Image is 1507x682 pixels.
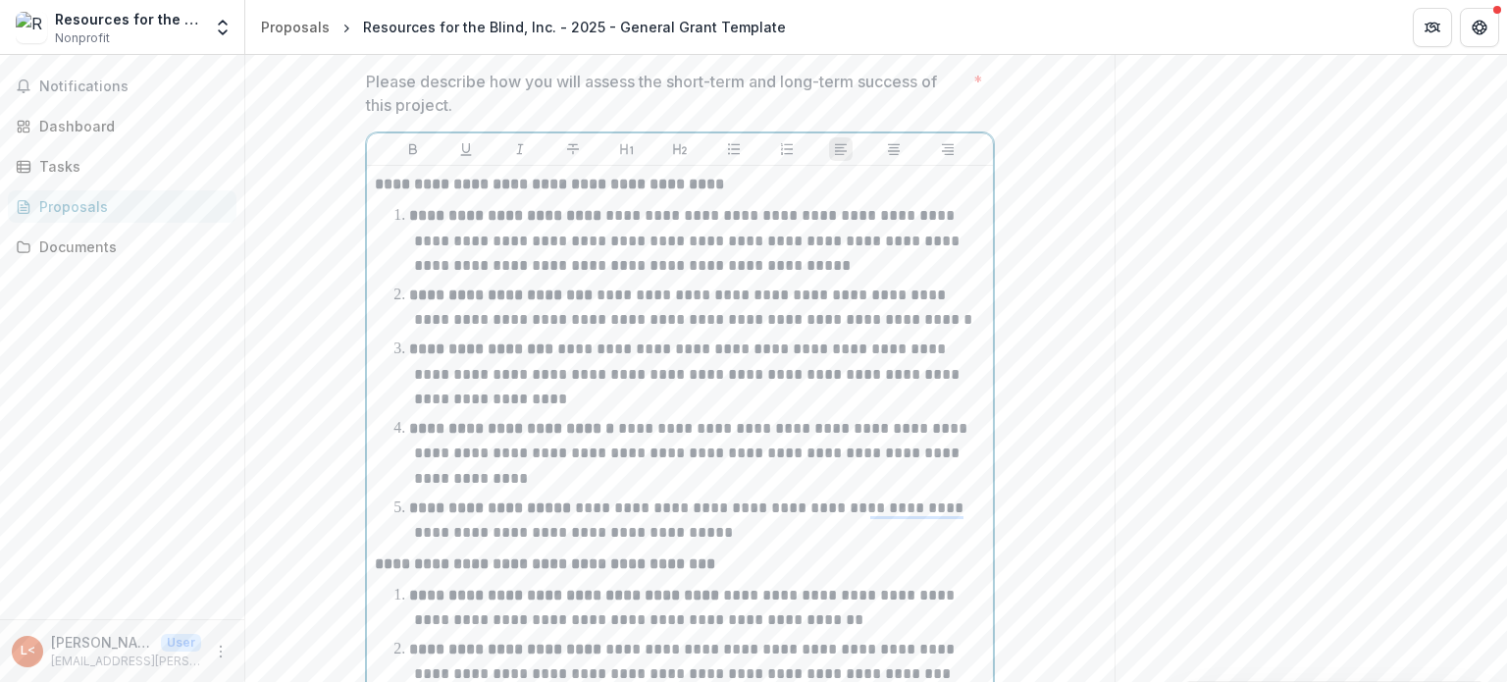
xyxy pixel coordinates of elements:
[161,634,201,652] p: User
[39,156,221,177] div: Tasks
[561,137,585,161] button: Strike
[209,640,233,663] button: More
[401,137,425,161] button: Bold
[39,196,221,217] div: Proposals
[39,79,229,95] span: Notifications
[775,137,799,161] button: Ordered List
[1413,8,1452,47] button: Partners
[722,137,746,161] button: Bullet List
[55,29,110,47] span: Nonprofit
[51,632,153,653] p: [PERSON_NAME]-Ang <[EMAIL_ADDRESS][PERSON_NAME][DOMAIN_NAME]> <[DOMAIN_NAME][EMAIL_ADDRESS][PERSO...
[253,13,338,41] a: Proposals
[8,71,236,102] button: Notifications
[615,137,639,161] button: Heading 1
[16,12,47,43] img: Resources for the Blind, Inc.
[8,190,236,223] a: Proposals
[829,137,853,161] button: Align Left
[508,137,532,161] button: Italicize
[882,137,906,161] button: Align Center
[55,9,201,29] div: Resources for the Blind, Inc.
[366,70,965,117] p: Please describe how you will assess the short-term and long-term success of this project.
[261,17,330,37] div: Proposals
[253,13,794,41] nav: breadcrumb
[8,110,236,142] a: Dashboard
[51,653,201,670] p: [EMAIL_ADDRESS][PERSON_NAME][DOMAIN_NAME]
[21,645,35,657] div: Lorinda De Vera-Ang <rbi.lorinda@gmail.com> <rbi.lorinda@gmail.com>
[39,236,221,257] div: Documents
[8,150,236,183] a: Tasks
[363,17,786,37] div: Resources for the Blind, Inc. - 2025 - General Grant Template
[668,137,692,161] button: Heading 2
[936,137,960,161] button: Align Right
[8,231,236,263] a: Documents
[454,137,478,161] button: Underline
[39,116,221,136] div: Dashboard
[1460,8,1499,47] button: Get Help
[209,8,236,47] button: Open entity switcher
